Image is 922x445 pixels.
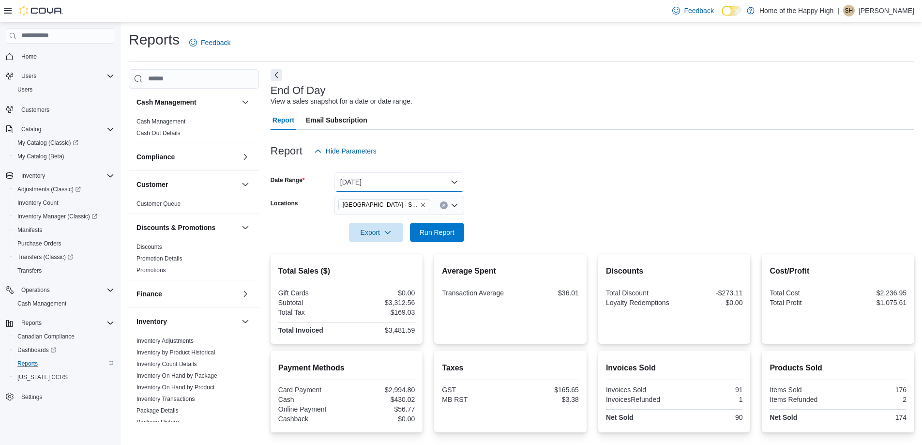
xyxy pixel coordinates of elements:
[10,196,118,210] button: Inventory Count
[606,362,743,374] h2: Invoices Sold
[129,198,259,214] div: Customer
[10,250,118,264] a: Transfers (Classic)
[14,265,114,276] span: Transfers
[2,316,118,330] button: Reports
[136,152,175,162] h3: Compliance
[17,346,56,354] span: Dashboards
[770,362,907,374] h2: Products Sold
[136,338,194,344] a: Inventory Adjustments
[10,330,118,343] button: Canadian Compliance
[759,5,833,16] p: Home of the Happy High
[676,396,742,403] div: 1
[770,414,797,421] strong: Net Sold
[10,223,118,237] button: Manifests
[272,110,294,130] span: Report
[10,297,118,310] button: Cash Management
[136,317,167,326] h3: Inventory
[840,414,907,421] div: 174
[17,284,54,296] button: Operations
[136,97,238,107] button: Cash Management
[278,415,345,423] div: Cashback
[240,316,251,327] button: Inventory
[840,386,907,394] div: 176
[676,289,742,297] div: -$273.11
[136,244,162,250] a: Discounts
[17,123,114,135] span: Catalog
[240,151,251,163] button: Compliance
[136,289,162,299] h3: Finance
[240,288,251,300] button: Finance
[136,267,166,274] a: Promotions
[845,5,853,16] span: SH
[14,238,114,249] span: Purchase Orders
[14,344,114,356] span: Dashboards
[684,6,713,15] span: Feedback
[2,123,118,136] button: Catalog
[17,391,114,403] span: Settings
[2,283,118,297] button: Operations
[17,373,68,381] span: [US_STATE] CCRS
[14,265,45,276] a: Transfers
[136,407,179,414] span: Package Details
[17,70,40,82] button: Users
[278,386,345,394] div: Card Payment
[14,197,62,209] a: Inventory Count
[17,317,45,329] button: Reports
[271,199,298,207] label: Locations
[136,255,182,262] a: Promotion Details
[17,391,46,403] a: Settings
[676,386,742,394] div: 91
[136,317,238,326] button: Inventory
[14,84,114,95] span: Users
[17,170,114,182] span: Inventory
[513,396,579,403] div: $3.38
[420,228,454,237] span: Run Report
[513,386,579,394] div: $165.65
[349,223,403,242] button: Export
[278,308,345,316] div: Total Tax
[348,299,415,307] div: $3,312.56
[10,237,118,250] button: Purchase Orders
[14,224,46,236] a: Manifests
[14,211,101,222] a: Inventory Manager (Classic)
[2,390,118,404] button: Settings
[14,371,114,383] span: Washington CCRS
[6,46,114,429] nav: Complex example
[10,83,118,96] button: Users
[271,145,302,157] h3: Report
[136,223,215,232] h3: Discounts & Promotions
[451,201,458,209] button: Open list of options
[240,222,251,233] button: Discounts & Promotions
[440,201,448,209] button: Clear input
[17,213,97,220] span: Inventory Manager (Classic)
[722,6,742,16] input: Dark Mode
[837,5,839,16] p: |
[10,343,118,357] a: Dashboards
[14,358,114,369] span: Reports
[14,344,60,356] a: Dashboards
[770,289,836,297] div: Total Cost
[17,240,61,247] span: Purchase Orders
[2,102,118,116] button: Customers
[668,1,717,20] a: Feedback
[136,152,238,162] button: Compliance
[348,386,415,394] div: $2,994.80
[442,362,579,374] h2: Taxes
[840,299,907,307] div: $1,075.61
[17,70,114,82] span: Users
[136,395,195,403] span: Inventory Transactions
[271,69,282,81] button: Next
[17,170,49,182] button: Inventory
[271,96,412,107] div: View a sales snapshot for a date or date range.
[14,184,85,195] a: Adjustments (Classic)
[10,136,118,150] a: My Catalog (Classic)
[136,180,238,189] button: Customer
[17,86,32,93] span: Users
[278,299,345,307] div: Subtotal
[770,386,836,394] div: Items Sold
[326,146,377,156] span: Hide Parameters
[17,226,42,234] span: Manifests
[136,118,185,125] span: Cash Management
[442,265,579,277] h2: Average Spent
